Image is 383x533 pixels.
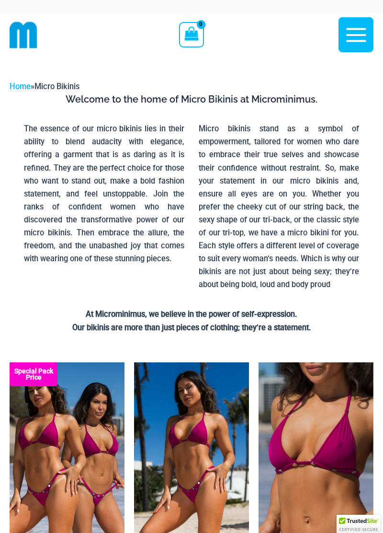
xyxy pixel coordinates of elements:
[24,122,184,265] p: The essence of our micro bikinis lies in their ability to blend audacity with elegance, offering ...
[199,122,359,291] p: Micro bikinis stand as a symbol of empowerment, tailored for women who dare to embrace their true...
[10,368,57,381] b: Special Pack Price
[17,93,366,105] h3: Welcome to the home of Micro Bikinis at Microminimus.
[337,515,381,533] div: TrustedSite Certified
[86,310,297,319] strong: At Microminimus, we believe in the power of self-expression.
[10,21,37,49] img: cropped mm emblem
[72,323,311,332] strong: Our bikinis are more than just pieces of clothing; they’re a statement.
[10,82,79,91] span: »
[179,22,203,47] a: View Shopping Cart, empty
[10,82,31,91] a: Home
[34,82,79,91] span: Micro Bikinis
